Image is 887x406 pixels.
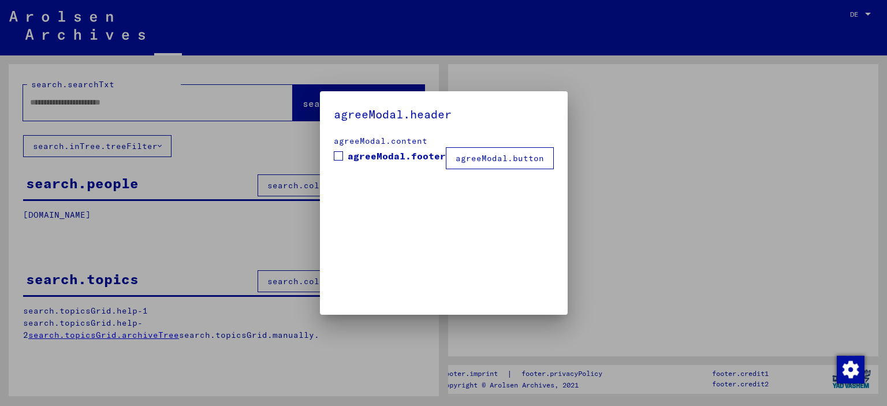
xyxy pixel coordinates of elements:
[836,355,864,383] div: Zustimmung ändern
[446,147,554,169] button: agreeModal.button
[334,105,554,124] h5: agreeModal.header
[837,356,864,383] img: Zustimmung ändern
[334,135,554,147] div: agreeModal.content
[348,149,446,163] span: agreeModal.footer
